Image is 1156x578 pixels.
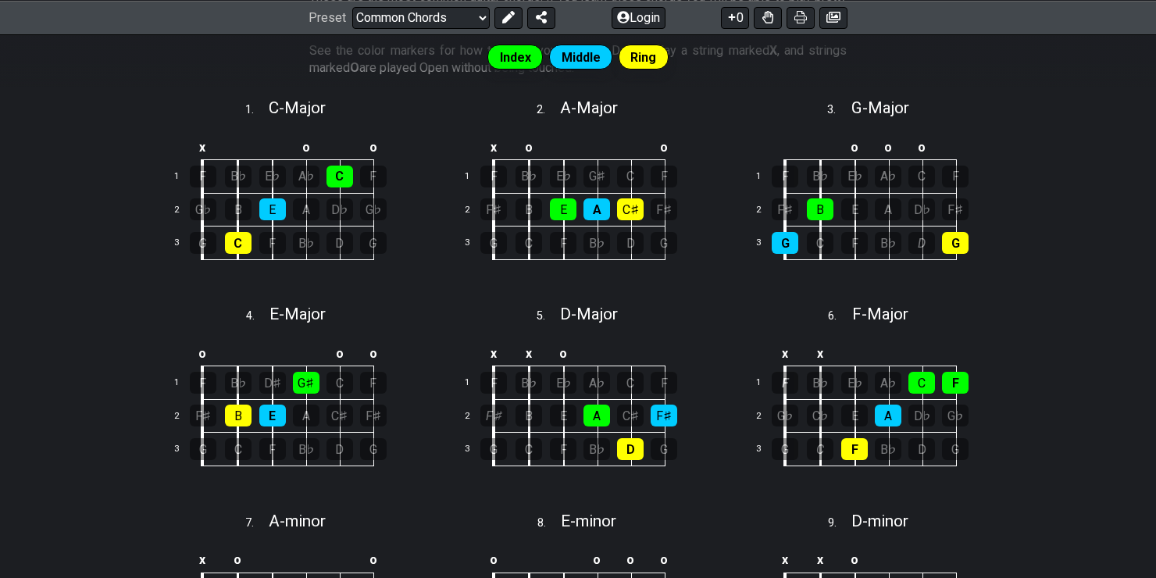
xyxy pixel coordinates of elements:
[617,232,644,254] div: D
[190,198,216,220] div: G♭
[245,515,269,532] span: 7 .
[476,341,512,366] td: x
[772,232,798,254] div: G
[875,372,901,394] div: A♭
[612,6,665,28] button: Login
[190,232,216,254] div: G
[456,227,494,260] td: 3
[190,372,216,394] div: F
[246,308,269,325] span: 4 .
[245,102,269,119] span: 1 .
[561,512,616,530] span: E - minor
[875,405,901,426] div: A
[480,438,507,460] div: G
[767,341,803,366] td: x
[326,405,353,426] div: C♯
[583,232,610,254] div: B♭
[841,166,868,187] div: E♭
[269,512,326,530] span: A - minor
[293,166,319,187] div: A♭
[225,232,252,254] div: C
[456,399,494,433] td: 2
[516,198,542,220] div: B
[289,134,323,160] td: o
[807,438,833,460] div: C
[550,438,576,460] div: F
[293,372,319,394] div: G♯
[747,399,784,433] td: 2
[562,46,601,69] span: Middle
[617,198,644,220] div: C♯
[480,198,507,220] div: F♯
[583,405,610,426] div: A
[512,341,547,366] td: x
[356,547,390,573] td: o
[827,102,851,119] span: 3 .
[617,438,644,460] div: D
[185,341,221,366] td: o
[165,227,202,260] td: 3
[807,372,833,394] div: B♭
[360,232,387,254] div: G
[190,405,216,426] div: F♯
[583,198,610,220] div: A
[908,166,935,187] div: C
[550,372,576,394] div: E♭
[476,134,512,160] td: x
[617,405,644,426] div: C♯
[259,405,286,426] div: E
[456,433,494,466] td: 3
[942,166,969,187] div: F
[630,46,656,69] span: Ring
[908,198,935,220] div: D♭
[165,399,202,433] td: 2
[360,438,387,460] div: G
[516,372,542,394] div: B♭
[583,166,610,187] div: G♯
[185,134,221,160] td: x
[807,198,833,220] div: B
[326,198,353,220] div: D♭
[908,405,935,426] div: D♭
[516,405,542,426] div: B
[537,515,561,532] span: 8 .
[651,405,677,426] div: F♯
[747,160,784,194] td: 1
[550,198,576,220] div: E
[293,198,319,220] div: A
[747,366,784,400] td: 1
[872,134,905,160] td: o
[807,166,833,187] div: B♭
[360,198,387,220] div: G♭
[875,198,901,220] div: A
[837,134,872,160] td: o
[851,98,909,117] span: G - Major
[480,166,507,187] div: F
[527,6,555,28] button: Share Preset
[259,166,286,187] div: E♭
[942,438,969,460] div: G
[360,166,387,187] div: F
[807,405,833,426] div: C♭
[293,438,319,460] div: B♭
[942,372,969,394] div: F
[583,372,610,394] div: A♭
[293,405,319,426] div: A
[165,366,202,400] td: 1
[721,6,749,28] button: 0
[875,232,901,254] div: B♭
[772,405,798,426] div: G♭
[516,438,542,460] div: C
[651,372,677,394] div: F
[767,547,803,573] td: x
[875,166,901,187] div: A♭
[494,6,523,28] button: Edit Preset
[259,372,286,394] div: D♯
[309,10,346,25] span: Preset
[828,308,851,325] span: 6 .
[326,372,353,394] div: C
[476,547,512,573] td: o
[819,6,847,28] button: Create image
[259,198,286,220] div: E
[323,341,356,366] td: o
